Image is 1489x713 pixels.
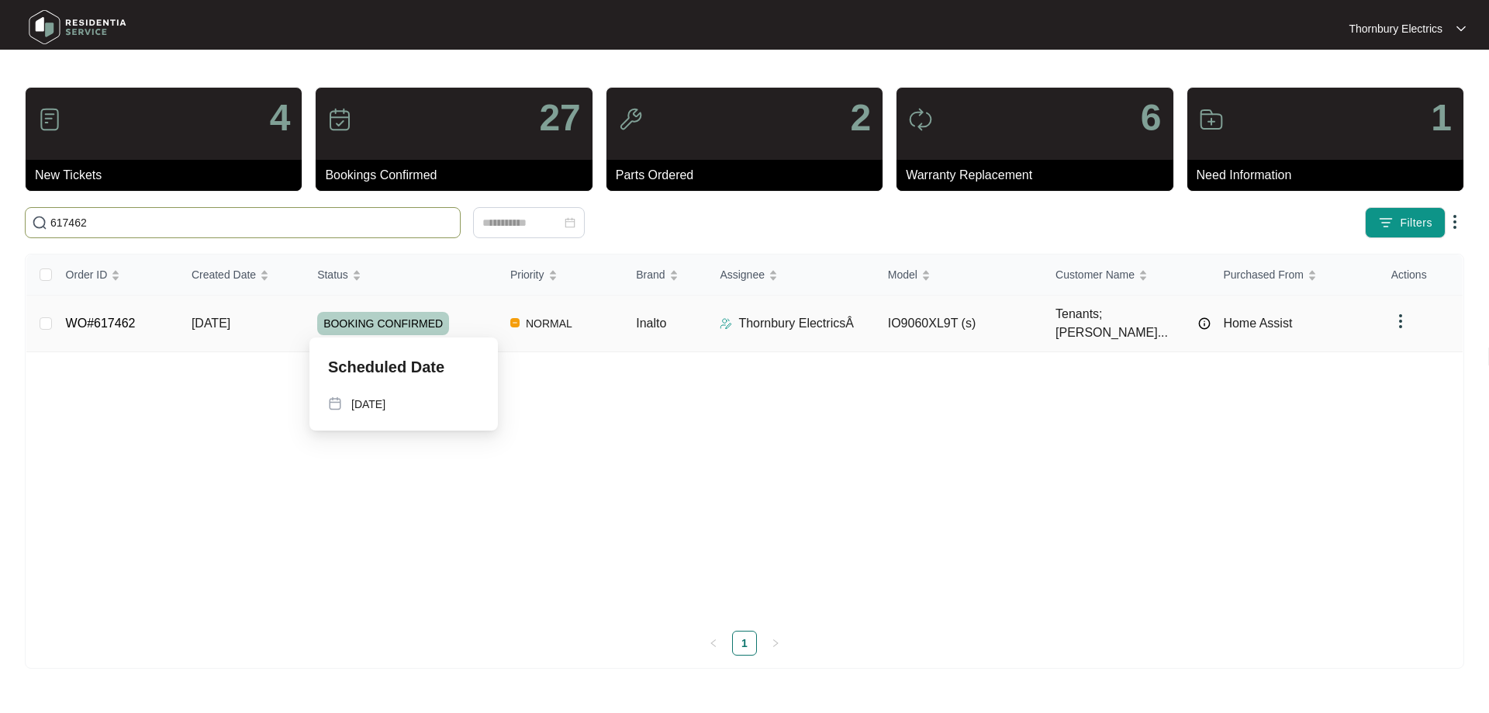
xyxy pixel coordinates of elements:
[906,166,1173,185] p: Warranty Replacement
[1055,266,1135,283] span: Customer Name
[636,317,666,330] span: Inalto
[539,99,580,137] p: 27
[32,215,47,230] img: search-icon
[23,4,132,50] img: residentia service logo
[738,314,854,333] p: Thornbury ElectricsÂ
[1365,207,1446,238] button: filter iconFilters
[192,266,256,283] span: Created Date
[327,107,352,132] img: icon
[54,254,179,296] th: Order ID
[1197,166,1463,185] p: Need Information
[618,107,643,132] img: icon
[720,317,732,330] img: Assigner Icon
[317,312,449,335] span: BOOKING CONFIRMED
[1198,317,1211,330] img: Info icon
[876,296,1043,352] td: IO9060XL9T (s)
[498,254,624,296] th: Priority
[35,166,302,185] p: New Tickets
[351,396,385,412] p: [DATE]
[707,254,875,296] th: Assignee
[328,356,444,378] p: Scheduled Date
[1223,317,1292,330] span: Home Assist
[325,166,592,185] p: Bookings Confirmed
[720,266,765,283] span: Assignee
[732,631,757,656] li: 1
[888,266,917,283] span: Model
[317,266,348,283] span: Status
[66,266,108,283] span: Order ID
[701,631,726,656] li: Previous Page
[733,632,756,655] a: 1
[876,254,1043,296] th: Model
[37,107,62,132] img: icon
[1141,99,1162,137] p: 6
[520,314,579,333] span: NORMAL
[270,99,291,137] p: 4
[1378,215,1394,230] img: filter icon
[850,99,871,137] p: 2
[624,254,707,296] th: Brand
[1446,213,1464,231] img: dropdown arrow
[636,266,665,283] span: Brand
[1431,99,1452,137] p: 1
[305,254,498,296] th: Status
[1055,305,1190,342] span: Tenants; [PERSON_NAME]...
[1223,266,1303,283] span: Purchased From
[1211,254,1378,296] th: Purchased From
[510,266,544,283] span: Priority
[1199,107,1224,132] img: icon
[66,317,136,330] a: WO#617462
[771,639,780,648] span: right
[908,107,933,132] img: icon
[701,631,726,656] button: left
[192,317,230,330] span: [DATE]
[763,631,788,656] li: Next Page
[328,396,342,410] img: map-pin
[50,214,454,231] input: Search by Order Id, Assignee Name, Customer Name, Brand and Model
[1456,25,1466,33] img: dropdown arrow
[179,254,305,296] th: Created Date
[763,631,788,656] button: right
[616,166,883,185] p: Parts Ordered
[709,639,718,648] span: left
[1379,254,1463,296] th: Actions
[1349,21,1442,36] p: Thornbury Electrics
[510,318,520,327] img: Vercel Logo
[1043,254,1211,296] th: Customer Name
[1400,215,1432,231] span: Filters
[1391,312,1410,331] img: dropdown arrow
